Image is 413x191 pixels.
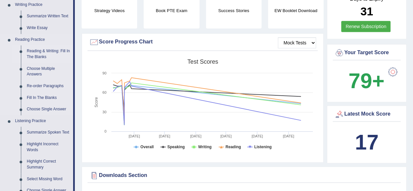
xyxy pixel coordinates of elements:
[268,7,324,14] h4: EW Booklet Download
[89,170,399,180] div: Downloads Section
[355,130,378,154] b: 17
[283,134,294,138] tspan: [DATE]
[89,37,316,47] div: Score Progress Chart
[252,134,263,138] tspan: [DATE]
[129,134,140,138] tspan: [DATE]
[24,103,73,115] a: Choose Single Answer
[24,45,73,63] a: Reading & Writing: Fill In The Blanks
[144,7,199,14] h4: Book PTE Exam
[103,71,106,75] text: 90
[334,48,399,58] div: Your Target Score
[24,92,73,104] a: Fill In The Blanks
[334,109,399,119] div: Latest Mock Score
[140,145,154,149] tspan: Overall
[24,10,73,22] a: Summarize Written Text
[103,90,106,94] text: 60
[206,7,262,14] h4: Success Stories
[12,115,73,127] a: Listening Practice
[341,21,390,32] a: Renew Subscription
[24,63,73,80] a: Choose Multiple Answers
[82,7,137,14] h4: Strategy Videos
[24,156,73,173] a: Highlight Correct Summary
[24,22,73,34] a: Write Essay
[104,129,106,133] text: 0
[159,134,170,138] tspan: [DATE]
[348,69,384,93] b: 79+
[220,134,232,138] tspan: [DATE]
[94,97,99,107] tspan: Score
[190,134,201,138] tspan: [DATE]
[167,145,184,149] tspan: Speaking
[187,58,218,65] tspan: Test scores
[24,173,73,185] a: Select Missing Word
[360,5,373,18] b: 31
[198,145,212,149] tspan: Writing
[24,80,73,92] a: Re-order Paragraphs
[24,127,73,138] a: Summarize Spoken Text
[12,34,73,46] a: Reading Practice
[254,145,272,149] tspan: Listening
[24,138,73,156] a: Highlight Incorrect Words
[103,110,106,114] text: 30
[226,145,241,149] tspan: Reading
